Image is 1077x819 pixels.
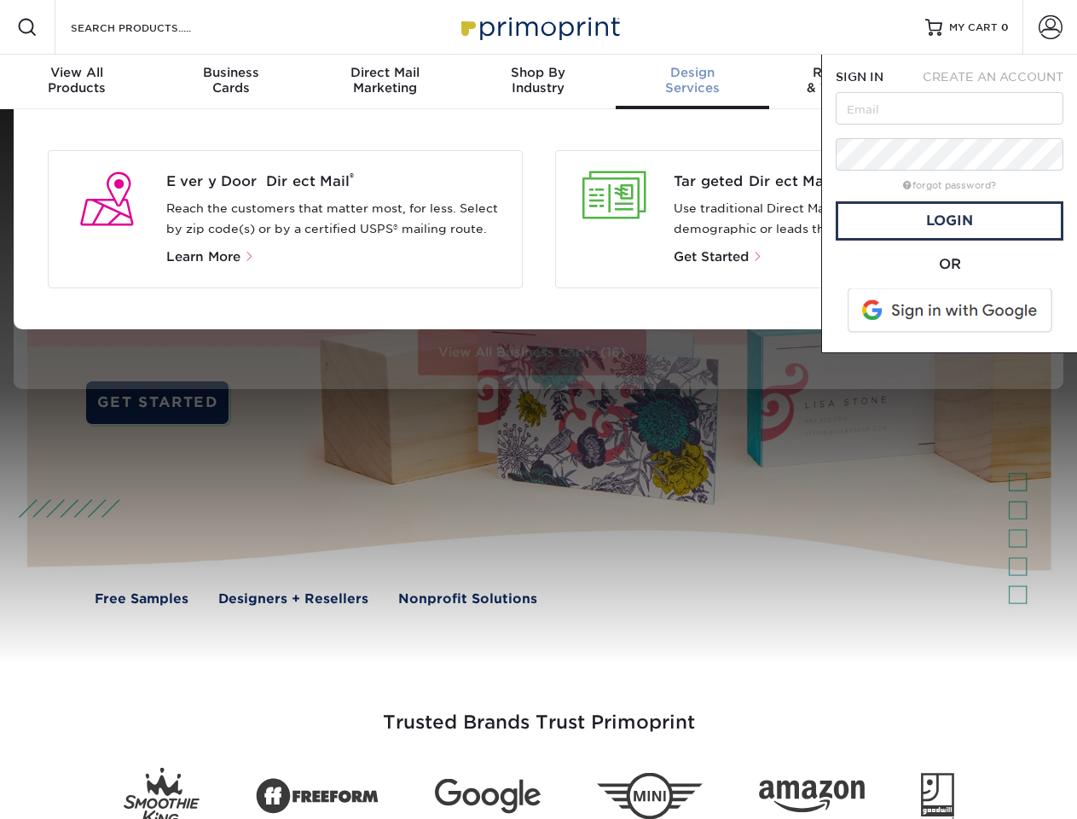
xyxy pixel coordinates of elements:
input: SEARCH PRODUCTS..... [69,17,235,38]
div: OR [836,254,1063,275]
img: Goodwill [921,773,954,819]
span: Business [153,65,307,80]
div: Cards [153,65,307,96]
a: forgot password? [903,180,996,191]
input: Email [836,92,1063,125]
span: MY CART [949,20,998,35]
a: Login [836,201,1063,241]
h3: Trusted Brands Trust Primoprint [40,671,1038,754]
img: Primoprint [454,9,624,45]
span: Direct Mail [308,65,461,80]
img: Google [435,779,541,814]
a: DesignServices [616,55,769,109]
span: Design [616,65,769,80]
span: 0 [1001,21,1009,33]
div: & Templates [769,65,923,96]
a: Resources& Templates [769,55,923,109]
img: Amazon [759,781,865,813]
span: Shop By [461,65,615,80]
div: Marketing [308,65,461,96]
a: Shop ByIndustry [461,55,615,109]
div: Services [616,65,769,96]
iframe: Google Customer Reviews [4,767,145,813]
span: SIGN IN [836,70,883,84]
div: Industry [461,65,615,96]
span: CREATE AN ACCOUNT [923,70,1063,84]
span: Resources [769,65,923,80]
a: BusinessCards [153,55,307,109]
a: Direct MailMarketing [308,55,461,109]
